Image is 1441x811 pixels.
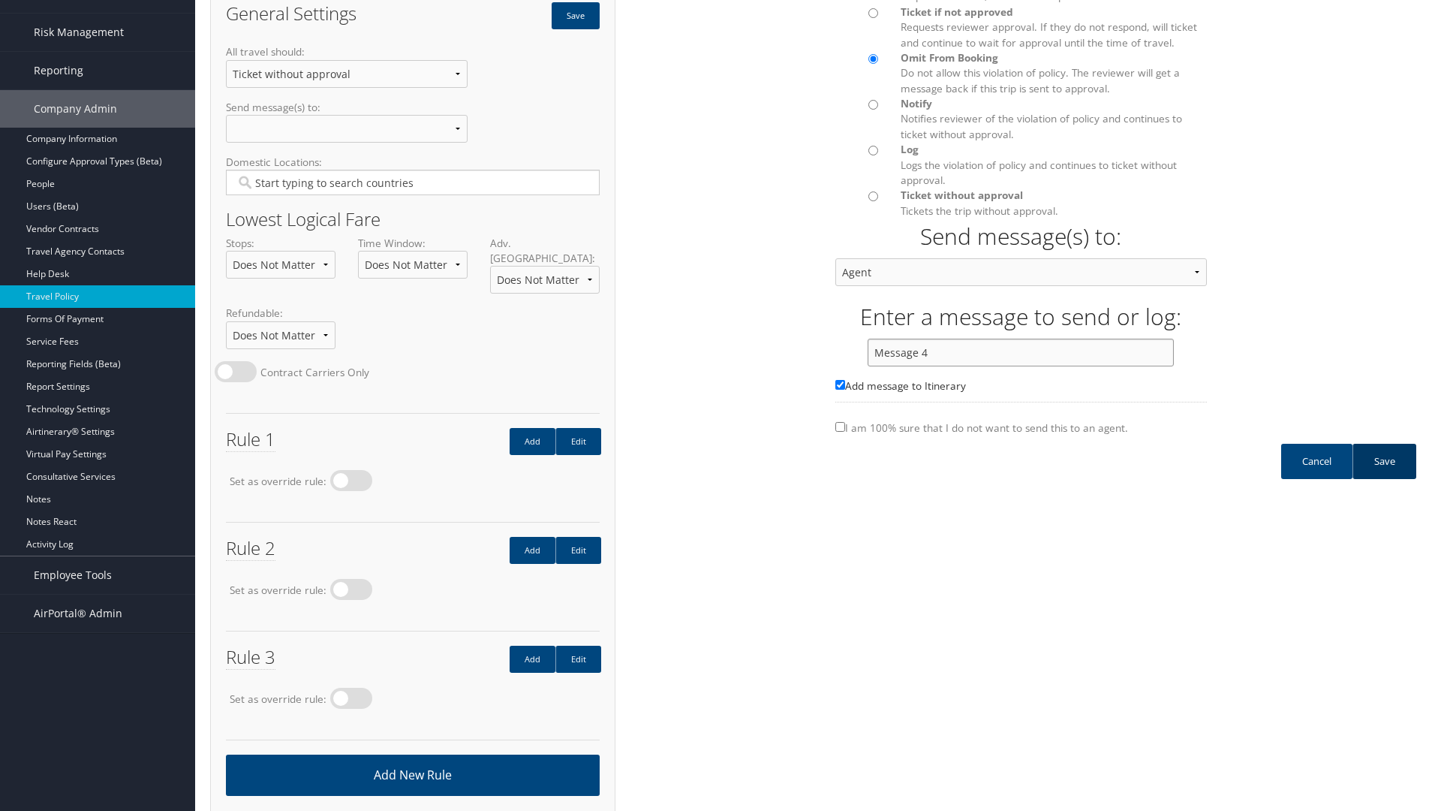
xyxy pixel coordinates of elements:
[901,142,919,156] span: Log
[510,646,555,673] a: Add
[226,321,335,349] select: Refundable:
[615,301,1426,333] h1: Enter a message to send or log:
[226,535,275,561] span: Rule 2
[226,236,335,291] label: Stops:
[901,5,1206,50] label: Requests reviewer approval. If they do not respond, will ticket and continue to wait for approval...
[226,251,335,279] select: Stops:
[835,422,845,432] input: I am 100% sure that I do not want to send this to an agent.
[901,96,932,110] span: Notify
[490,236,600,306] label: Adv. [GEOGRAPHIC_DATA]:
[555,537,601,564] a: Edit
[230,474,326,489] label: Set as override rule:
[510,537,555,564] a: Add
[226,115,468,143] select: Send message(s) to:
[358,251,468,279] select: Time Window:
[236,175,589,190] input: Domestic Locations:
[555,428,601,455] a: Edit
[226,644,275,670] span: Rule 3
[901,142,1206,188] label: Logs the violation of policy and continues to ticket without approval.
[260,365,369,380] label: Contract Carriers Only
[226,427,275,452] span: Rule 1
[835,380,845,390] input: Please leave this blank if you are unsure. Add message to Itinerary
[901,188,1023,202] span: Ticket without approval
[1352,444,1416,479] a: Save
[230,583,326,598] label: Set as override rule:
[34,595,122,632] span: AirPortal® Admin
[490,266,600,294] select: Adv. [GEOGRAPHIC_DATA]:
[901,50,998,65] span: Omit From Booking
[1281,444,1352,479] a: Cancel
[835,221,1207,252] h1: Send message(s) to:
[34,52,83,89] span: Reporting
[226,44,468,99] label: All travel should:
[901,5,1013,19] span: Ticket if not approved
[835,421,1207,444] label: I am 100% sure that I do not want to send this to an agent.
[358,236,468,291] label: Time Window:
[34,90,117,128] span: Company Admin
[226,5,402,23] h2: General Settings
[226,306,335,360] label: Refundable:
[226,755,600,796] a: Add New Rule
[901,188,1206,219] label: Tickets the trip without approval.
[901,50,1206,96] label: Do not allow this violation of policy. The reviewer will get a message back if this trip is sent ...
[901,96,1206,142] label: Notifies reviewer of the violation of policy and continues to ticket without approval.
[230,692,326,707] label: Set as override rule:
[510,428,555,455] a: Add
[226,100,468,155] label: Send message(s) to:
[555,646,601,673] a: Edit
[835,378,1207,402] label: Please leave this blank if you are unsure.
[226,155,600,207] label: Domestic Locations:
[34,556,112,594] span: Employee Tools
[34,14,124,51] span: Risk Management
[226,210,600,228] h2: Lowest Logical Fare
[226,60,468,88] select: All travel should:
[552,2,600,29] button: Save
